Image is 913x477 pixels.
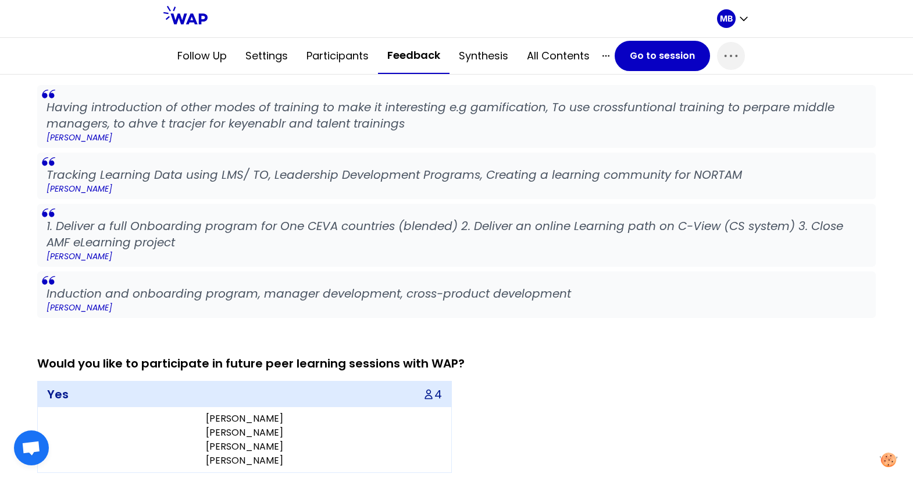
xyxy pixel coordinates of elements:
[297,38,378,73] button: Participants
[236,38,297,73] button: Settings
[873,446,904,474] button: Manage your preferences about cookies
[47,302,866,313] p: [PERSON_NAME]
[378,38,450,74] button: Feedback
[434,386,442,402] p: 4
[47,285,866,302] p: Induction and onboarding program, manager development, cross-product development
[518,38,599,73] button: All contents
[47,218,866,250] p: 1. Deliver a full Onboarding program for One CEVA countries (blended) 2. Deliver an online Learni...
[42,454,447,468] p: [PERSON_NAME]
[42,426,447,440] p: [PERSON_NAME]
[615,41,710,71] button: Go to session
[42,440,447,454] p: [PERSON_NAME]
[47,386,69,402] p: Yes
[717,9,750,28] button: MB
[47,250,866,262] p: [PERSON_NAME]
[47,99,866,132] p: Having introduction of other modes of training to make it interesting e.g gamification, To use cr...
[47,132,866,143] p: [PERSON_NAME]
[47,183,866,195] p: [PERSON_NAME]
[47,167,866,183] p: Tracking Learning Data using LMS/ TO, Leadership Development Programs, Creating a learning commun...
[720,13,733,24] p: MB
[42,412,447,426] p: [PERSON_NAME]
[14,430,49,465] a: Ouvrir le chat
[168,38,236,73] button: Follow up
[450,38,518,73] button: Synthesis
[37,355,876,372] div: Would you like to participate in future peer learning sessions with WAP?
